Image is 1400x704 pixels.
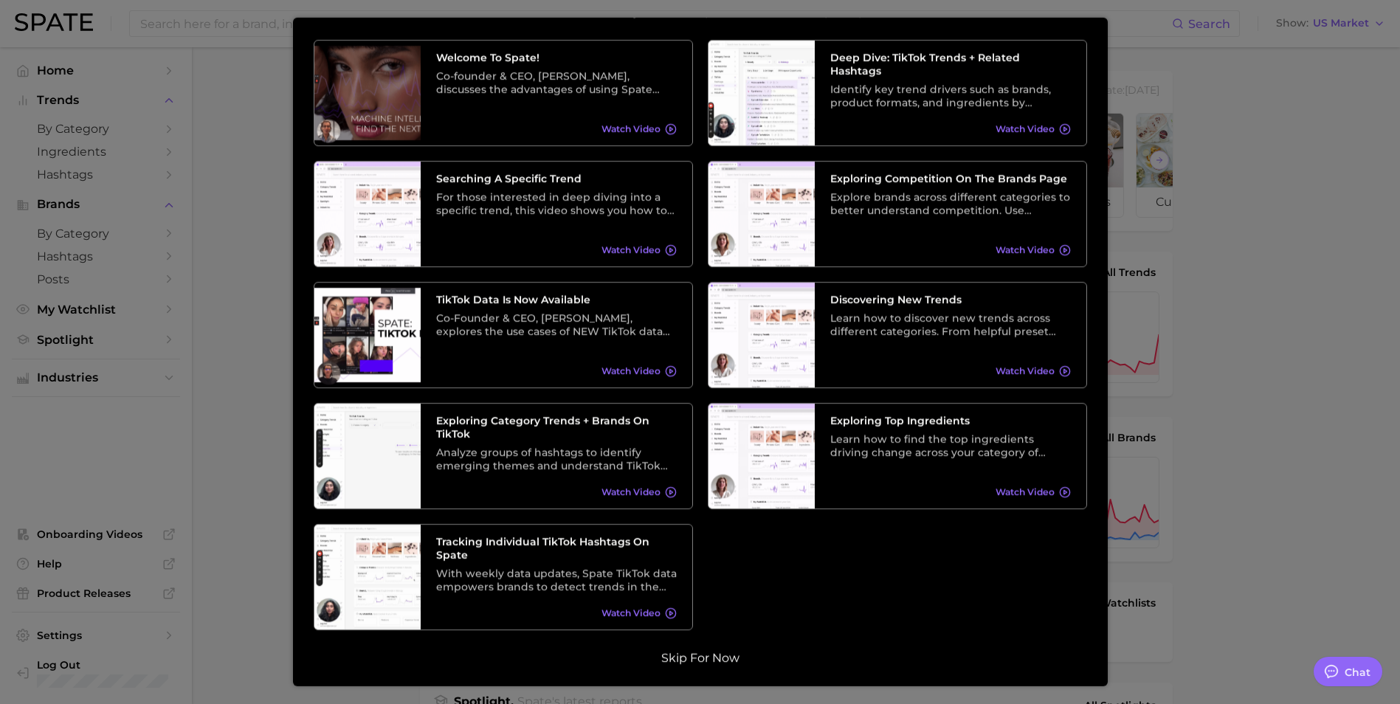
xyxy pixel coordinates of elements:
a: Deep Dive: TikTok Trends + Related HashtagsIdentify key trend drivers such as brands, product for... [708,39,1087,145]
div: Co-Founder & CEO, [PERSON_NAME], explores the use cases of NEW TikTok data and its relationship w... [436,311,677,337]
span: Watch Video [996,244,1055,255]
div: Explore brands across different categories to better understand competition. Use different preset... [830,190,1071,216]
span: Watch Video [601,123,661,134]
button: Skip for now [657,650,744,665]
span: Watch Video [996,123,1055,134]
div: Learn how to find the top ingredients driving change across your category of choice. From broad c... [830,432,1071,458]
p: Make the most of your subscription with these helpful tips: [526,4,875,18]
h3: Searching A Specific Trend [436,171,677,184]
h3: Tracking Individual TikTok Hashtags on Spate [436,534,677,561]
div: For those interested in deep diving into a specific trend, this video shows you how to search tre... [436,190,677,216]
a: Exploring Category Trends + Brands on TikTokAnalyze groups of hashtags to identify emerging theme... [314,402,693,508]
a: Searching A Specific TrendFor those interested in deep diving into a specific trend, this video s... [314,160,693,266]
h3: TikTok data is now available [436,292,677,306]
a: TikTok data is now availableCo-Founder & CEO, [PERSON_NAME], explores the use cases of NEW TikTok... [314,281,693,387]
div: Learn how to discover new trends across different categories. From helpful preset filters to diff... [830,311,1071,337]
span: Watch Video [996,486,1055,497]
span: Watch Video [996,365,1055,376]
a: Tracking Individual TikTok Hashtags on SpateWith weekly data updates, Spate TikTok data empowers ... [314,523,693,629]
div: Identify key trend drivers such as brands, product formats, and ingredients by leveraging a categ... [830,82,1071,108]
h3: Deep Dive: TikTok Trends + Related Hashtags [830,50,1071,77]
h3: Exploring Competition on the Brands Page [830,171,1071,184]
span: Watch Video [601,244,661,255]
span: Watch Video [601,365,661,376]
h3: Exploring Category Trends + Brands on TikTok [436,413,677,440]
span: Watch Video [601,486,661,497]
h3: Welcome to Spate! [436,50,677,63]
a: Welcome to Spate!Co-founder & CEO, [PERSON_NAME], discusses the advantages of using Spate data as... [314,39,693,145]
div: Analyze groups of hashtags to identify emerging themes and understand TikTok trends at a higher l... [436,445,677,472]
h3: Exploring Top Ingredients [830,413,1071,427]
span: Watch Video [601,607,661,618]
a: Exploring Competition on the Brands PageExplore brands across different categories to better unde... [708,160,1087,266]
div: With weekly data updates, Spate TikTok data empowers brands to detect trends in the earliest stag... [436,566,677,593]
h3: Discovering New Trends [830,292,1071,306]
a: Discovering New TrendsLearn how to discover new trends across different categories. From helpful ... [708,281,1087,387]
div: Co-founder & CEO, [PERSON_NAME], discusses the advantages of using Spate data as well as its vari... [436,69,677,95]
a: Exploring Top IngredientsLearn how to find the top ingredients driving change across your categor... [708,402,1087,508]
